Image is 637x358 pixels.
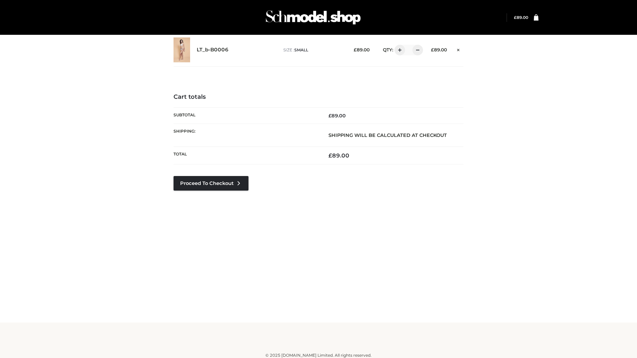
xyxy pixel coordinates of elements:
[283,47,343,53] p: size :
[174,93,463,101] h4: Cart totals
[328,152,349,159] bdi: 89.00
[174,124,318,147] th: Shipping:
[431,47,447,52] bdi: 89.00
[174,107,318,124] th: Subtotal
[376,45,421,55] div: QTY:
[174,176,248,191] a: Proceed to Checkout
[328,113,331,119] span: £
[354,47,370,52] bdi: 89.00
[294,47,308,52] span: SMALL
[263,4,363,30] img: Schmodel Admin 964
[431,47,434,52] span: £
[514,15,528,20] bdi: 89.00
[354,47,357,52] span: £
[328,152,332,159] span: £
[454,45,463,53] a: Remove this item
[514,15,528,20] a: £89.00
[328,132,447,138] strong: Shipping will be calculated at checkout
[197,47,229,53] a: LT_b-B0006
[174,147,318,164] th: Total
[174,37,190,62] img: LT_b-B0006 - SMALL
[514,15,517,20] span: £
[328,113,346,119] bdi: 89.00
